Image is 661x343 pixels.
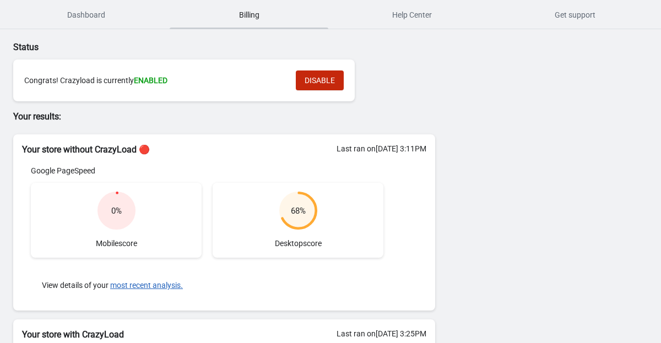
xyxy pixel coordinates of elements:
span: Get support [496,5,654,25]
span: ENABLED [134,76,167,85]
div: Mobile score [31,183,202,258]
div: Desktop score [213,183,383,258]
div: Congrats! Crazyload is currently [24,75,285,86]
h2: Your store without CrazyLoad 🔴 [22,143,426,156]
div: Last ran on [DATE] 3:11PM [337,143,426,154]
div: 68 % [291,205,306,216]
h2: Your store with CrazyLoad [22,328,426,341]
span: Help Center [333,5,491,25]
span: Billing [170,5,328,25]
button: Dashboard [4,1,167,29]
span: DISABLE [305,76,335,85]
button: most recent analysis. [110,281,183,290]
div: View details of your [31,269,383,302]
div: Last ran on [DATE] 3:25PM [337,328,426,339]
div: Google PageSpeed [31,165,383,176]
div: 0 % [111,205,122,216]
p: Status [13,41,435,54]
p: Your results: [13,110,435,123]
span: Dashboard [7,5,165,25]
button: DISABLE [296,70,344,90]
